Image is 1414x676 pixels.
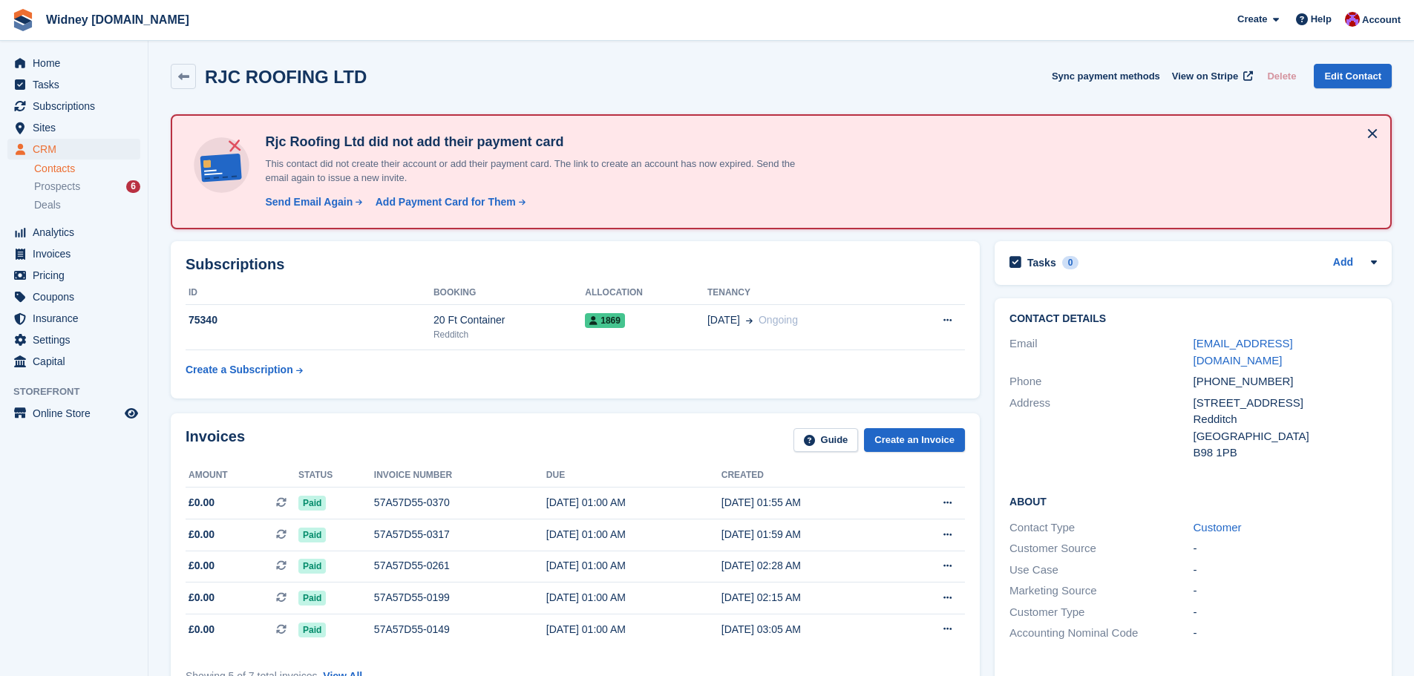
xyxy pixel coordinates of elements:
div: [DATE] 01:00 AM [546,495,721,511]
th: Tenancy [707,281,899,305]
a: Preview store [122,404,140,422]
span: £0.00 [189,558,215,574]
h2: Invoices [186,428,245,453]
span: Tasks [33,74,122,95]
div: [PHONE_NUMBER] [1194,373,1377,390]
span: £0.00 [189,527,215,542]
span: Paid [298,623,326,637]
div: [DATE] 02:15 AM [721,590,897,606]
div: Marketing Source [1009,583,1193,600]
div: - [1194,562,1377,579]
a: Guide [793,428,859,453]
div: Add Payment Card for Them [376,194,516,210]
span: Home [33,53,122,73]
span: Analytics [33,222,122,243]
div: Create a Subscription [186,362,293,378]
span: Account [1362,13,1401,27]
div: [DATE] 01:00 AM [546,527,721,542]
a: menu [7,96,140,117]
div: - [1194,625,1377,642]
div: Send Email Again [265,194,353,210]
a: Customer [1194,521,1242,534]
a: menu [7,329,140,350]
div: [GEOGRAPHIC_DATA] [1194,428,1377,445]
span: Settings [33,329,122,350]
div: [DATE] 01:00 AM [546,590,721,606]
th: Invoice number [374,464,546,488]
div: Phone [1009,373,1193,390]
h4: Rjc Roofing Ltd did not add their payment card [259,134,816,151]
span: Capital [33,351,122,372]
a: menu [7,139,140,160]
a: menu [7,53,140,73]
a: Prospects 6 [34,179,140,194]
span: Paid [298,559,326,574]
span: Invoices [33,243,122,264]
span: CRM [33,139,122,160]
span: Ongoing [759,314,798,326]
h2: Tasks [1027,256,1056,269]
a: Add Payment Card for Them [370,194,527,210]
th: Allocation [585,281,707,305]
div: Use Case [1009,562,1193,579]
th: Booking [433,281,585,305]
a: menu [7,286,140,307]
div: [DATE] 01:55 AM [721,495,897,511]
div: [DATE] 01:59 AM [721,527,897,542]
a: Edit Contact [1314,64,1392,88]
a: Widney [DOMAIN_NAME] [40,7,195,32]
span: Prospects [34,180,80,194]
a: menu [7,265,140,286]
a: menu [7,222,140,243]
a: [EMAIL_ADDRESS][DOMAIN_NAME] [1194,337,1293,367]
div: Redditch [1194,411,1377,428]
a: menu [7,117,140,138]
a: Deals [34,197,140,213]
a: menu [7,403,140,424]
div: Email [1009,335,1193,369]
a: Contacts [34,162,140,176]
div: [DATE] 01:00 AM [546,558,721,574]
span: [DATE] [707,312,740,328]
span: View on Stripe [1172,69,1238,84]
div: Customer Source [1009,540,1193,557]
button: Delete [1261,64,1302,88]
div: B98 1PB [1194,444,1377,462]
span: Paid [298,496,326,511]
div: [DATE] 02:28 AM [721,558,897,574]
div: [DATE] 03:05 AM [721,622,897,637]
div: 75340 [186,312,433,328]
div: 57A57D55-0149 [374,622,546,637]
span: Subscriptions [33,96,122,117]
span: Sites [33,117,122,138]
div: Contact Type [1009,519,1193,536]
th: Due [546,464,721,488]
h2: RJC ROOFING LTD [205,67,367,87]
span: Online Store [33,403,122,424]
div: [DATE] 01:00 AM [546,622,721,637]
span: Help [1311,12,1332,27]
div: 57A57D55-0370 [374,495,546,511]
th: ID [186,281,433,305]
div: 57A57D55-0317 [374,527,546,542]
span: Insurance [33,308,122,329]
span: Deals [34,198,61,212]
span: £0.00 [189,590,215,606]
img: no-card-linked-e7822e413c904bf8b177c4d89f31251c4716f9871600ec3ca5bfc59e148c83f4.svg [190,134,253,197]
span: Pricing [33,265,122,286]
th: Created [721,464,897,488]
div: [STREET_ADDRESS] [1194,395,1377,412]
img: Jonathan Wharrad [1345,12,1360,27]
a: Add [1333,255,1353,272]
span: Paid [298,528,326,542]
div: Redditch [433,328,585,341]
span: Create [1237,12,1267,27]
h2: About [1009,493,1377,508]
span: Storefront [13,384,148,399]
th: Amount [186,464,298,488]
a: View on Stripe [1166,64,1256,88]
div: 0 [1062,256,1079,269]
div: 20 Ft Container [433,312,585,328]
a: menu [7,243,140,264]
span: £0.00 [189,495,215,511]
